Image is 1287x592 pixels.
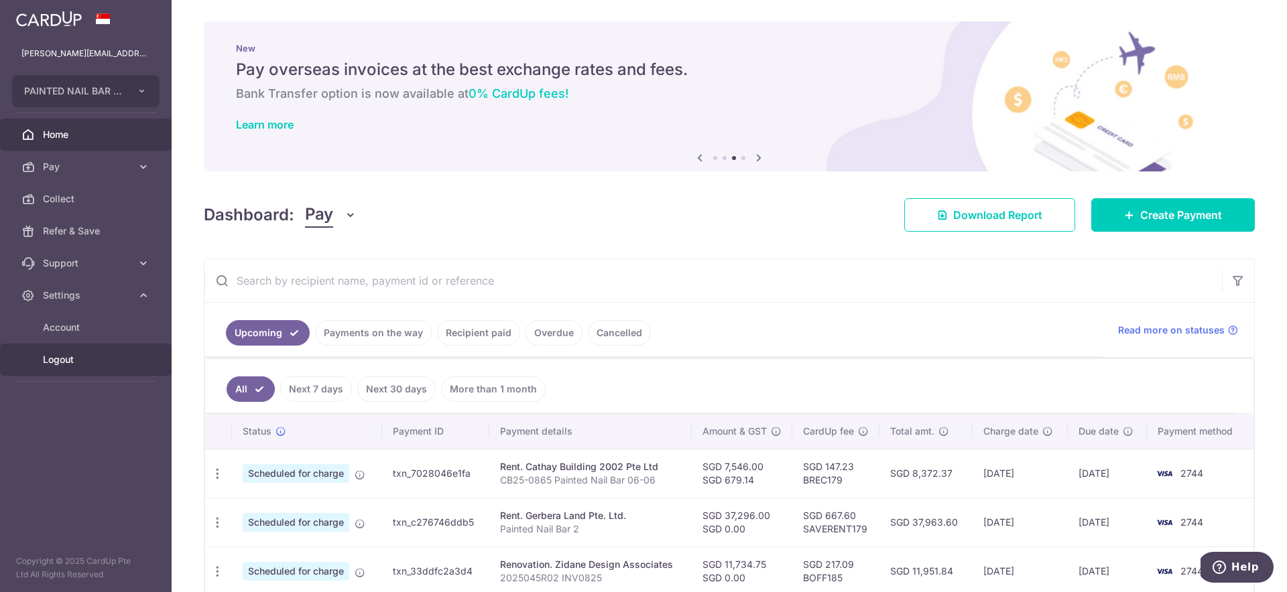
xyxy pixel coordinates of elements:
[904,198,1075,232] a: Download Report
[500,571,681,585] p: 2025045R02 INV0825
[692,498,792,546] td: SGD 37,296.00 SGD 0.00
[315,320,432,346] a: Payments on the way
[792,449,879,498] td: SGD 147.23 BREC179
[441,376,546,402] a: More than 1 month
[973,449,1068,498] td: [DATE]
[16,11,82,27] img: CardUp
[204,21,1255,171] img: International Invoice Banner
[236,43,1223,54] p: New
[1140,207,1222,223] span: Create Payment
[792,498,879,546] td: SGD 667.60 SAVERENT179
[43,224,131,238] span: Refer & Save
[280,376,352,402] a: Next 7 days
[43,128,131,141] span: Home
[702,425,767,438] span: Amount & GST
[803,425,854,438] span: CardUp fee
[692,449,792,498] td: SGD 7,546.00 SGD 679.14
[382,498,489,546] td: txn_c276746ddb5
[983,425,1038,438] span: Charge date
[1151,514,1178,530] img: Bank Card
[43,321,131,334] span: Account
[357,376,436,402] a: Next 30 days
[1180,467,1203,479] span: 2744
[305,202,333,228] span: Pay
[500,558,681,571] div: Renovation. Zidane Design Associates
[204,259,1222,302] input: Search by recipient name, payment id or reference
[43,353,131,366] span: Logout
[1068,449,1148,498] td: [DATE]
[1151,563,1178,579] img: Bank Card
[1180,565,1203,577] span: 2744
[43,192,131,206] span: Collect
[204,203,294,227] h4: Dashboard:
[879,498,973,546] td: SGD 37,963.60
[382,449,489,498] td: txn_7028046e1fa
[1091,198,1255,232] a: Create Payment
[1068,498,1148,546] td: [DATE]
[953,207,1042,223] span: Download Report
[437,320,520,346] a: Recipient paid
[1201,552,1274,585] iframe: Opens a widget where you can find more information
[226,320,310,346] a: Upcoming
[588,320,651,346] a: Cancelled
[1118,323,1225,337] span: Read more on statuses
[305,202,357,228] button: Pay
[879,449,973,498] td: SGD 8,372.37
[43,289,131,302] span: Settings
[500,473,681,487] p: CB25-0865 Painted Nail Bar 06-06
[12,75,160,107] button: PAINTED NAIL BAR 2 PTE. LTD.
[500,460,681,473] div: Rent. Cathay Building 2002 Pte Ltd
[43,256,131,270] span: Support
[500,509,681,522] div: Rent. Gerbera Land Pte. Ltd.
[489,414,692,449] th: Payment details
[1079,425,1119,438] span: Due date
[243,562,349,581] span: Scheduled for charge
[243,513,349,532] span: Scheduled for charge
[973,498,1068,546] td: [DATE]
[236,118,294,131] a: Learn more
[500,522,681,536] p: Painted Nail Bar 2
[43,160,131,173] span: Pay
[21,47,150,60] p: [PERSON_NAME][EMAIL_ADDRESS][DOMAIN_NAME]
[469,86,568,100] span: 0% CardUp fees!
[24,84,123,98] span: PAINTED NAIL BAR 2 PTE. LTD.
[1147,414,1253,449] th: Payment method
[243,425,271,438] span: Status
[1151,465,1178,482] img: Bank Card
[236,86,1223,102] h6: Bank Transfer option is now available at
[890,425,934,438] span: Total amt.
[526,320,583,346] a: Overdue
[1180,516,1203,528] span: 2744
[227,376,275,402] a: All
[1118,323,1238,337] a: Read more on statuses
[236,59,1223,80] h5: Pay overseas invoices at the best exchange rates and fees.
[243,464,349,483] span: Scheduled for charge
[382,414,489,449] th: Payment ID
